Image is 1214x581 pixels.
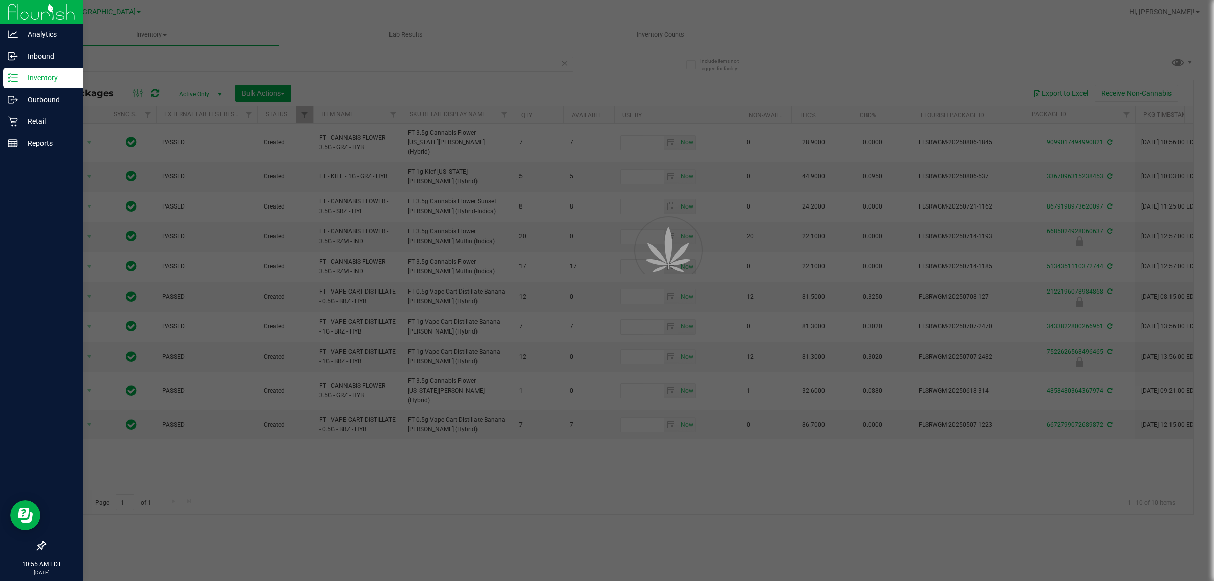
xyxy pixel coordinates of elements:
inline-svg: Inbound [8,51,18,61]
inline-svg: Outbound [8,95,18,105]
p: Analytics [18,28,78,40]
p: Inbound [18,50,78,62]
inline-svg: Retail [8,116,18,127]
p: Outbound [18,94,78,106]
p: Retail [18,115,78,128]
iframe: Resource center [10,500,40,530]
p: 10:55 AM EDT [5,560,78,569]
p: [DATE] [5,569,78,576]
p: Reports [18,137,78,149]
inline-svg: Reports [8,138,18,148]
inline-svg: Analytics [8,29,18,39]
inline-svg: Inventory [8,73,18,83]
p: Inventory [18,72,78,84]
